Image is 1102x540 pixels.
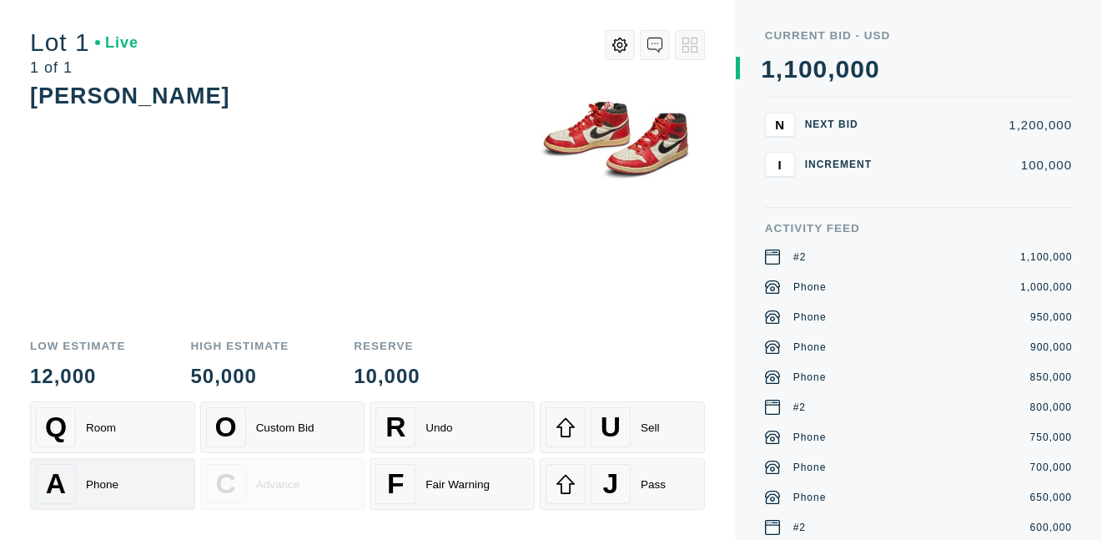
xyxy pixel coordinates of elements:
div: 0 [865,57,880,82]
span: F [387,468,405,500]
div: [PERSON_NAME] [30,83,230,109]
div: 0 [850,57,865,82]
span: A [46,468,66,500]
button: QRoom [30,401,195,453]
div: 700,000 [1030,460,1072,475]
div: Phone [793,430,827,445]
span: U [601,411,621,443]
div: 1 [761,57,776,82]
button: APhone [30,458,195,510]
div: 800,000 [1030,400,1072,415]
div: , [828,57,835,307]
div: 12,000 [30,366,126,386]
div: #2 [793,520,806,535]
div: , [776,57,783,307]
div: 750,000 [1030,430,1072,445]
div: 0 [798,57,813,82]
div: Lot 1 [30,30,138,55]
div: Sell [641,421,660,434]
button: USell [540,401,705,453]
div: 900,000 [1030,340,1072,355]
div: #2 [793,250,806,265]
div: Phone [793,460,827,475]
div: Undo [425,421,452,434]
div: 850,000 [1030,370,1072,385]
div: Phone [793,490,827,505]
div: #2 [793,400,806,415]
button: N [765,113,795,138]
div: 1 [783,57,798,82]
div: 100,000 [890,159,1072,171]
div: Phone [86,478,118,491]
div: Activity Feed [765,223,1072,235]
div: 1 of 1 [30,60,138,75]
div: 50,000 [190,366,289,386]
span: C [216,468,236,500]
span: I [778,158,782,172]
div: Phone [793,340,827,355]
div: Reserve [354,341,420,352]
div: Live [95,35,138,50]
div: Pass [641,478,666,491]
span: O [215,411,237,443]
div: 10,000 [354,366,420,386]
div: Increment [805,159,880,169]
div: 600,000 [1030,520,1072,535]
span: J [603,468,619,500]
div: Phone [793,370,827,385]
div: Phone [793,280,827,295]
div: 1,000,000 [1020,280,1072,295]
div: 650,000 [1030,490,1072,505]
span: R [385,411,405,443]
span: Q [45,411,67,443]
div: Low Estimate [30,341,126,352]
div: Custom Bid [256,421,314,434]
div: 0 [836,57,851,82]
button: I [765,152,795,177]
button: OCustom Bid [200,401,365,453]
div: 0 [813,57,828,82]
div: Room [86,421,116,434]
div: 1,200,000 [890,119,1072,131]
div: Next Bid [805,119,880,129]
div: Phone [793,310,827,325]
div: 1,100,000 [1020,250,1072,265]
div: Current Bid - USD [765,30,1072,42]
button: JPass [540,458,705,510]
button: CAdvance [200,458,365,510]
div: Advance [256,478,300,491]
div: 950,000 [1030,310,1072,325]
button: RUndo [370,401,535,453]
span: N [775,118,784,132]
button: FFair Warning [370,458,535,510]
div: High Estimate [190,341,289,352]
div: Fair Warning [425,478,490,491]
